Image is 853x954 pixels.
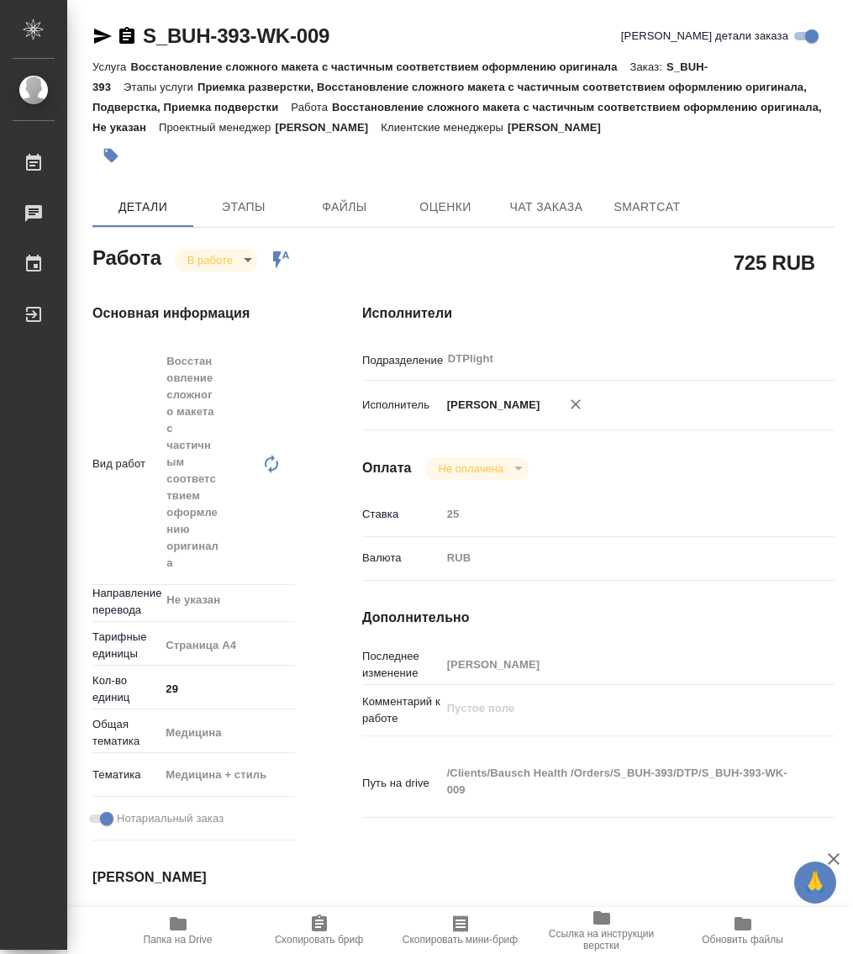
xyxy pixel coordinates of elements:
button: Папка на Drive [108,907,249,954]
button: Скопировать ссылку для ЯМессенджера [92,26,113,46]
span: Детали [103,197,183,218]
span: SmartCat [607,197,687,218]
span: Скопировать мини-бриф [403,934,518,946]
h2: Работа [92,241,161,271]
p: Вид работ [92,456,160,472]
p: Исполнитель [362,397,441,414]
div: Страница А4 [160,631,312,660]
a: S_BUH-393-WK-009 [143,24,329,47]
span: Ссылка на инструкции верстки [541,928,662,951]
textarea: /Clients/Bausch Health /Orders/S_BUH-393/DTP/S_BUH-393-WK-009 [441,759,796,804]
h4: [PERSON_NAME] [92,867,295,888]
p: Ставка [362,506,441,523]
button: Скопировать мини-бриф [390,907,531,954]
span: Оценки [405,197,486,218]
p: Валюта [362,550,441,567]
p: Общая тематика [92,716,160,750]
button: Скопировать ссылку [117,26,137,46]
div: RUB [441,544,796,572]
input: Пустое поле [441,502,796,526]
p: Услуга [92,61,130,73]
div: В работе [174,249,258,271]
button: Скопировать бриф [249,907,390,954]
span: Скопировать бриф [275,934,363,946]
span: Файлы [304,197,385,218]
span: [PERSON_NAME] детали заказа [621,28,788,45]
span: Чат заказа [506,197,587,218]
span: Обновить файлы [702,934,783,946]
p: Кол-во единиц [92,672,160,706]
p: Этапы услуги [124,81,197,93]
button: Ссылка на инструкции верстки [531,907,672,954]
h2: 725 RUB [734,248,815,277]
h4: Основная информация [92,303,295,324]
button: Не оплачена [434,461,508,476]
div: Медицина [160,719,312,747]
p: Восстановление сложного макета с частичным соответствием оформлению оригинала [130,61,629,73]
p: [PERSON_NAME] [508,121,613,134]
p: [PERSON_NAME] [275,121,381,134]
button: 🙏 [794,862,836,904]
button: Удалить исполнителя [557,386,594,423]
h4: Исполнители [362,303,835,324]
p: Подразделение [362,352,441,369]
input: Пустое поле [441,652,796,677]
div: В работе [425,457,529,480]
span: Папка на Drive [144,934,213,946]
h4: Дополнительно [362,608,835,628]
p: Восстановление сложного макета с частичным соответствием оформлению оригинала, Не указан [92,101,822,134]
span: Нотариальный заказ [117,810,224,827]
p: Клиентские менеджеры [381,121,508,134]
div: Медицина + стиль [160,761,312,789]
span: Этапы [203,197,284,218]
p: Путь на drive [362,775,441,792]
button: В работе [182,253,238,267]
p: Заказ: [630,61,666,73]
span: 🙏 [801,865,829,900]
p: Направление перевода [92,585,160,619]
h4: Оплата [362,458,412,478]
p: [PERSON_NAME] [441,397,540,414]
p: Комментарий к работе [362,693,441,727]
button: Обновить файлы [672,907,814,954]
button: Добавить тэг [92,137,129,174]
input: ✎ Введи что-нибудь [160,677,295,701]
p: Работа [291,101,332,113]
p: Проектный менеджер [159,121,275,134]
p: Тарифные единицы [92,629,160,662]
p: Последнее изменение [362,648,441,682]
p: Тематика [92,767,160,783]
p: Приемка разверстки, Восстановление сложного макета с частичным соответствием оформлению оригинала... [92,81,807,113]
